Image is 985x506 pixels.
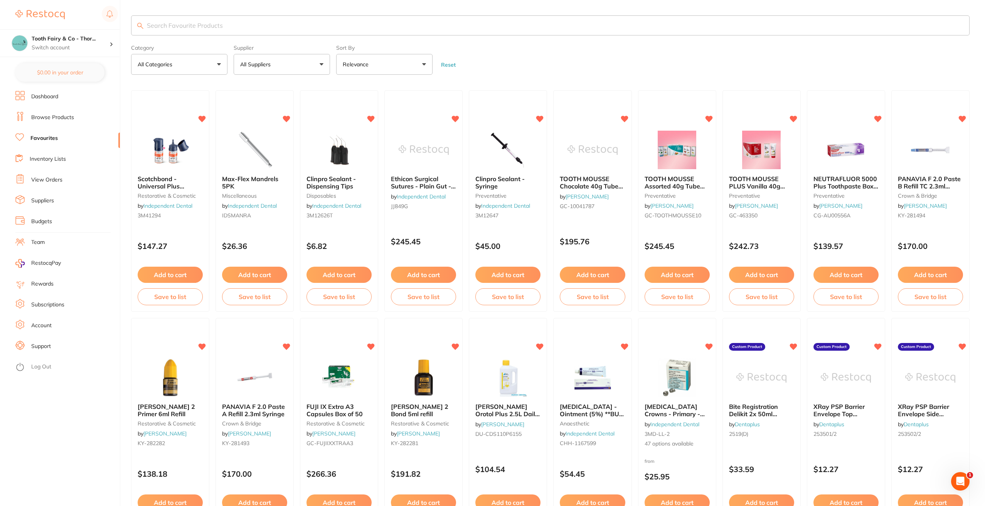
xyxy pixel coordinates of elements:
span: KY-282281 [391,440,418,447]
img: Restocq Logo [15,10,65,19]
a: Favourites [30,134,58,142]
a: [PERSON_NAME] [312,430,355,437]
b: Bite Registration Delikit 2x 50ml Cartridge [729,403,794,417]
span: by [306,202,361,209]
span: by [138,202,192,209]
button: Log Out [15,361,118,373]
span: by [813,202,862,209]
p: $33.59 [729,465,794,474]
p: $195.76 [560,237,625,246]
span: by [645,202,694,209]
p: $12.27 [898,465,963,474]
b: PANAVIA F 2.0 Paste B Refill TC 2.3ml Syringe [898,175,963,190]
span: by [306,430,355,437]
h4: Tooth Fairy & Co - Thornlands [32,35,109,43]
span: CHH-1167599 [560,440,596,447]
span: PANAVIA F 2.0 Paste A Refill 2.3ml Syringe [222,403,285,417]
span: CG-AU00556A [813,212,850,219]
span: 3MD-LL-2 [645,430,670,437]
a: [PERSON_NAME] [481,421,524,428]
iframe: Intercom live chat [951,472,970,491]
span: by [222,430,271,437]
span: by [645,421,699,428]
span: DU-CDS110P6155 [475,430,522,437]
span: by [813,421,844,428]
p: $12.27 [813,465,879,474]
span: GC-10041787 [560,203,594,210]
a: Dashboard [31,93,58,101]
b: TOOTH MOUSSE PLUS Vanilla 40g Tube Box of 10 [729,175,794,190]
span: [MEDICAL_DATA] Crowns - Primary - Stainless Steel [645,403,705,425]
button: All Suppliers [234,54,330,75]
span: by [138,430,187,437]
span: XRay PSP Barrier Envelope Side Opening/Top Tearing Size#2 100/pk [898,403,960,432]
p: $138.18 [138,469,203,478]
span: [PERSON_NAME] Orotol Plus 2.5L Daily Suction Cleaning [475,403,540,425]
p: All Suppliers [240,61,274,68]
img: Molar Crowns - Primary - Stainless Steel [652,358,702,397]
span: [MEDICAL_DATA] - Ointment (5%) **BUY 4 GET 1 FREE** [560,403,624,425]
a: Account [31,322,52,329]
span: GC-TOOTHMOUSSE10 [645,212,701,219]
img: Max-Flex Mandrels 5PK [230,131,280,169]
button: Save to list [729,288,794,305]
b: PANAVIA F 2.0 Paste A Refill 2.3ml Syringe [222,403,287,417]
img: XRay PSP Barrier Envelope Top Opening/Side Tearing Size#2 100/pk [821,358,871,397]
a: Independent Dental [397,193,446,200]
button: Save to list [306,288,372,305]
a: [PERSON_NAME] [143,430,187,437]
p: $25.95 [645,472,710,481]
a: Restocq Logo [15,6,65,24]
a: Support [31,343,51,350]
a: [PERSON_NAME] [650,202,694,209]
small: preventative [645,193,710,199]
span: Bite Registration Delikit 2x 50ml Cartridge [729,403,778,425]
b: XRay PSP Barrier Envelope Side Opening/Top Tearing Size#2 100/pk [898,403,963,417]
span: 1 [967,472,973,478]
img: Scotchbond - Universal Plus Adhesive(Single) **Buy 3 Receive 1 x Filtek XTE Universal Refill Caps... [145,131,195,169]
p: $242.73 [729,242,794,250]
b: SE BOND 2 Primer 6ml Refill [138,403,203,417]
p: $170.00 [898,242,963,250]
button: All Categories [131,54,227,75]
button: Save to list [813,288,879,305]
a: RestocqPay [15,259,61,268]
input: Search Favourite Products [131,15,970,35]
span: 3M41294 [138,212,161,219]
img: Tooth Fairy & Co - Thornlands [12,35,27,51]
a: Dentaplus [735,421,760,428]
a: Independent Dental [312,202,361,209]
small: restorative & cosmetic [306,420,372,427]
img: Durr Orotol Plus 2.5L Daily Suction Cleaning [483,358,533,397]
p: $147.27 [138,242,203,250]
img: Bite Registration Delikit 2x 50ml Cartridge [736,358,786,397]
span: Ethicon Surgical Sutures - Plain Gut - 849G [391,175,456,197]
button: Save to list [645,288,710,305]
p: Relevance [343,61,372,68]
p: $45.00 [475,242,540,250]
a: Log Out [31,363,51,371]
span: by [560,193,609,200]
button: Add to cart [222,267,287,283]
a: Team [31,239,45,246]
p: $6.82 [306,242,372,250]
a: Browse Products [31,114,74,121]
span: 3M12647 [475,212,498,219]
span: Clinpro Sealant - Syringe [475,175,525,190]
p: $26.36 [222,242,287,250]
a: Rewards [31,280,54,288]
button: Add to cart [475,267,540,283]
button: Add to cart [729,267,794,283]
small: restorative & cosmetic [138,193,203,199]
button: Add to cart [645,267,710,283]
span: GC-463350 [729,212,758,219]
span: KY-281493 [222,440,249,447]
label: Category [131,45,227,51]
small: restorative & cosmetic [138,420,203,427]
a: View Orders [31,176,62,184]
span: from [645,458,655,464]
a: [PERSON_NAME] [566,193,609,200]
span: KY-282282 [138,440,165,447]
a: Suppliers [31,197,54,205]
p: $266.36 [306,469,372,478]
